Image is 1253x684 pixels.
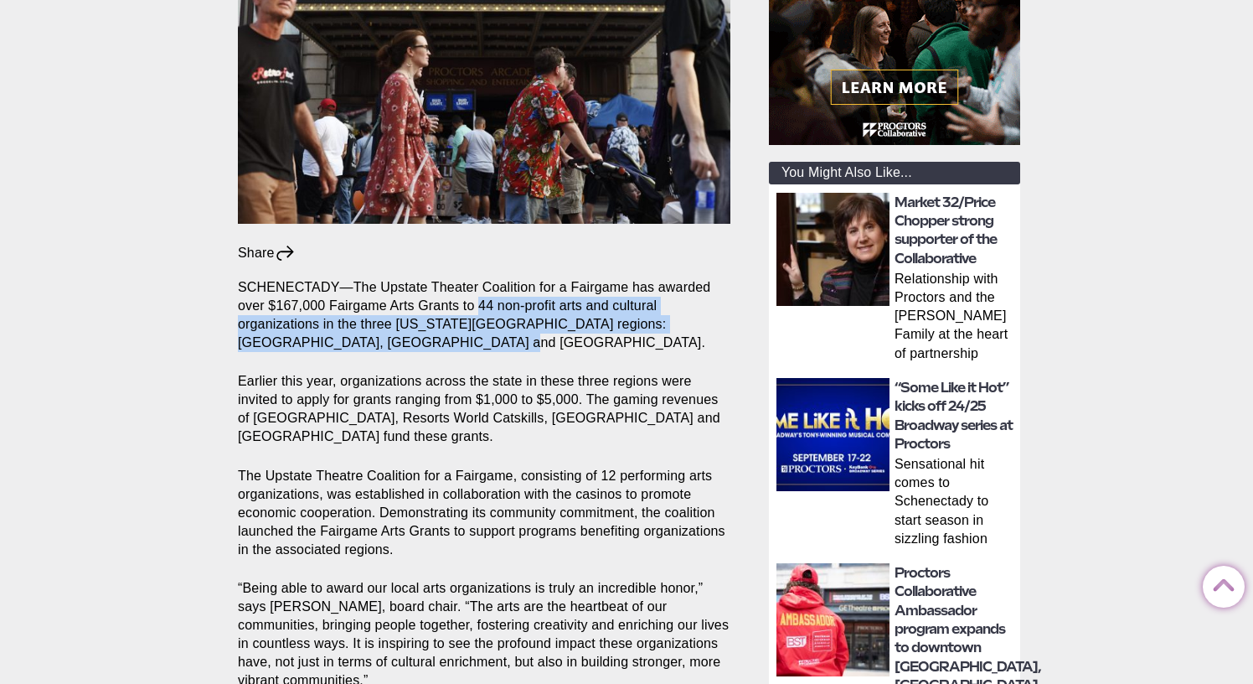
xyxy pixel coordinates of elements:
[776,193,889,306] img: thumbnail: Market 32/Price Chopper strong supporter of the Collaborative
[895,455,1015,551] p: Sensational hit comes to Schenectady to start season in sizzling fashion SCHENECTADY—Kicking off ...
[238,372,730,446] p: Earlier this year, organizations across the state in these three regions were invited to apply fo...
[238,244,296,262] div: Share
[238,278,730,352] p: SCHENECTADY—The Upstate Theater Coalition for a Fairgame has awarded over $167,000 Fairgame Arts ...
[895,270,1015,365] p: Relationship with Proctors and the [PERSON_NAME] Family at the heart of partnership Since [DATE],...
[1203,567,1236,600] a: Back to Top
[776,563,889,676] img: thumbnail: Proctors Collaborative Ambassador program expands to downtown Albany, Saratoga Springs
[895,194,997,267] a: Market 32/Price Chopper strong supporter of the Collaborative
[895,380,1013,452] a: “Some Like it Hot” kicks off 24/25 Broadway series at Proctors
[776,378,889,491] img: thumbnail: “Some Like it Hot” kicks off 24/25 Broadway series at Proctors
[769,162,1020,184] div: You Might Also Like...
[238,467,730,559] p: The Upstate Theatre Coalition for a Fairgame, consisting of 12 performing arts organizations, was...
